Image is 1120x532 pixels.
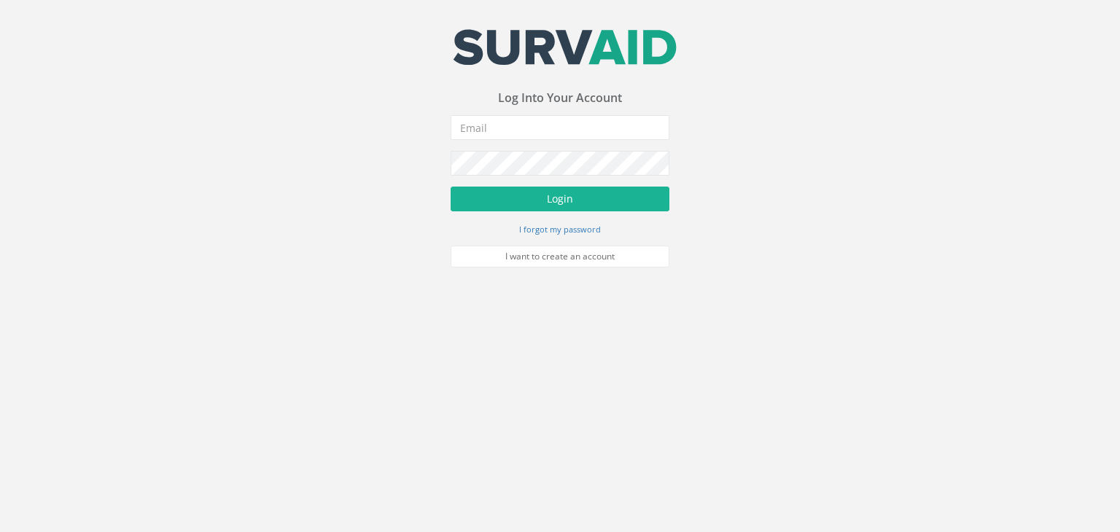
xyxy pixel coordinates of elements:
a: I forgot my password [519,222,601,235]
h3: Log Into Your Account [451,92,669,105]
a: I want to create an account [451,246,669,267]
small: I forgot my password [519,224,601,235]
input: Email [451,115,669,140]
button: Login [451,187,669,211]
